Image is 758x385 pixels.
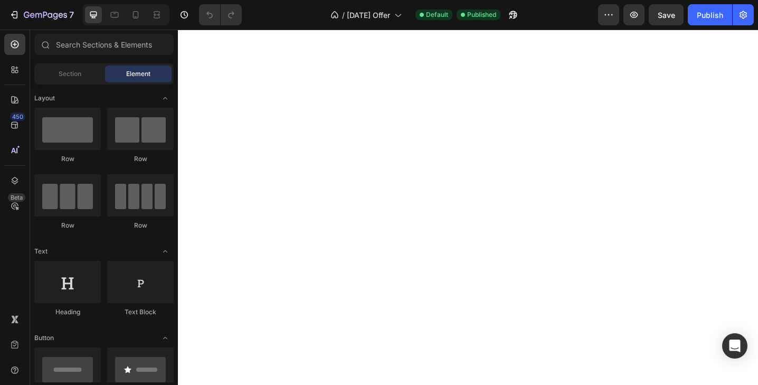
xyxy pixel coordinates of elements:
[658,11,675,20] span: Save
[342,10,345,21] span: /
[157,90,174,107] span: Toggle open
[107,307,174,317] div: Text Block
[59,69,81,79] span: Section
[34,307,101,317] div: Heading
[697,10,723,21] div: Publish
[107,221,174,230] div: Row
[8,193,25,202] div: Beta
[467,10,496,20] span: Published
[34,93,55,103] span: Layout
[347,10,390,21] span: [DATE] Offer
[178,30,758,385] iframe: Design area
[126,69,150,79] span: Element
[34,34,174,55] input: Search Sections & Elements
[199,4,242,25] div: Undo/Redo
[722,333,747,359] div: Open Intercom Messenger
[34,247,48,256] span: Text
[34,154,101,164] div: Row
[107,154,174,164] div: Row
[69,8,74,21] p: 7
[4,4,79,25] button: 7
[157,330,174,346] span: Toggle open
[649,4,684,25] button: Save
[34,333,54,343] span: Button
[34,221,101,230] div: Row
[10,112,25,121] div: 450
[426,10,448,20] span: Default
[688,4,732,25] button: Publish
[157,243,174,260] span: Toggle open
